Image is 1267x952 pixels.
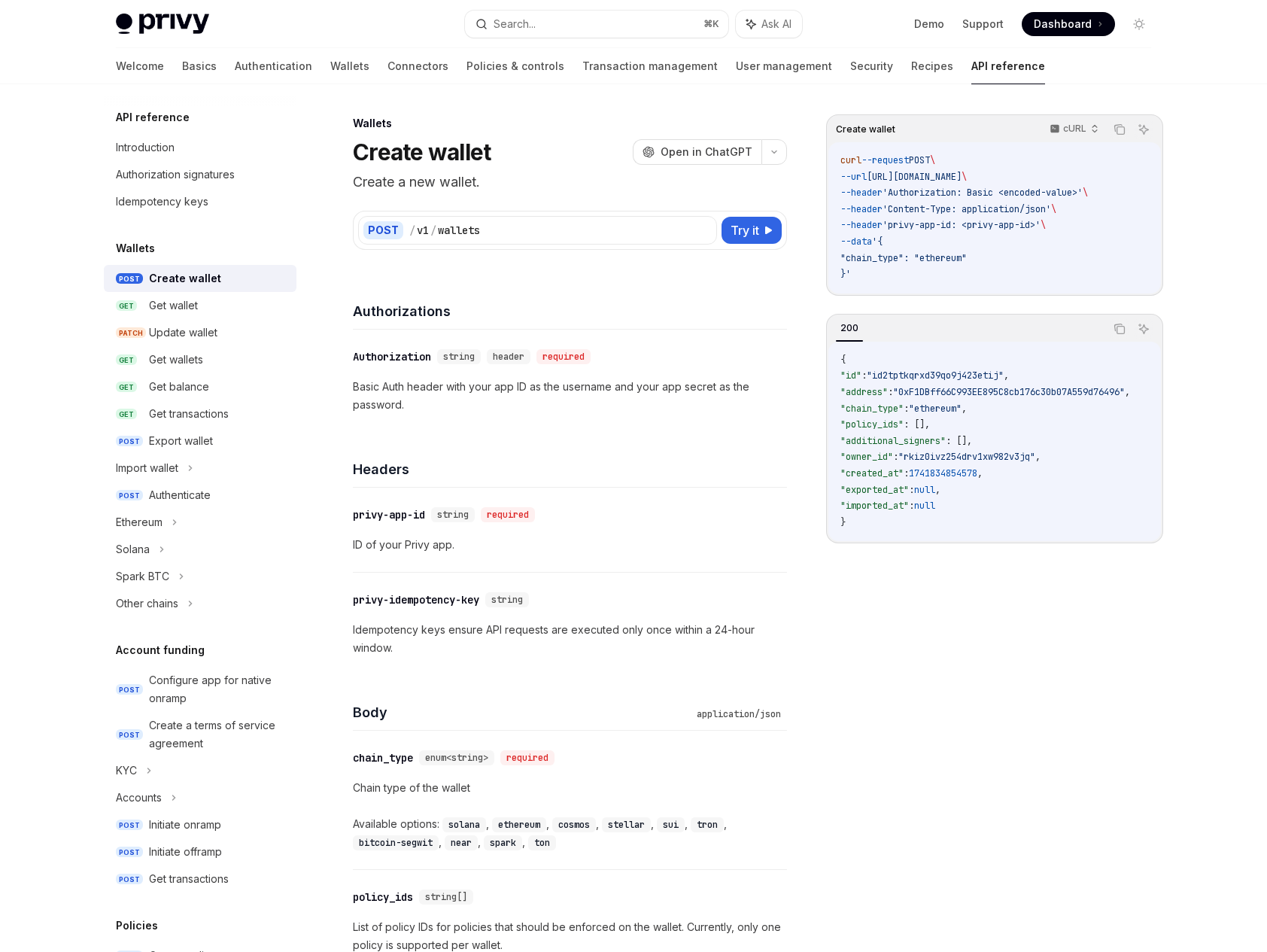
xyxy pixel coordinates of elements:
span: } [840,516,846,528]
code: tron [691,817,724,832]
div: Get wallet [149,297,198,315]
div: Get wallets [149,351,203,369]
span: \ [1041,219,1046,231]
span: --request [861,154,909,166]
p: Basic Auth header with your app ID as the username and your app secret as the password. [353,378,787,414]
span: ⌘ K [703,18,719,30]
span: string [443,351,475,363]
span: Open in ChatGPT [661,144,752,160]
span: , [1004,370,1009,382]
code: near [445,835,478,850]
div: POST [363,221,403,239]
a: Authentication [235,48,312,84]
img: light logo [116,14,209,35]
div: wallets [438,223,480,238]
div: , [445,833,484,851]
p: Chain type of the wallet [353,779,787,797]
div: application/json [691,707,787,722]
div: chain_type [353,750,413,765]
div: Wallets [353,116,787,131]
div: Update wallet [149,324,217,342]
div: Ethereum [116,513,163,531]
span: POST [116,684,143,695]
div: Export wallet [149,432,213,450]
div: Create wallet [149,269,221,287]
div: Introduction [116,138,175,157]
a: Introduction [104,134,296,161]
div: Get balance [149,378,209,396]
button: Open in ChatGPT [633,139,761,165]
div: privy-app-id [353,507,425,522]
p: Idempotency keys ensure API requests are executed only once within a 24-hour window. [353,621,787,657]
h4: Authorizations [353,301,787,321]
a: Transaction management [582,48,718,84]
span: '{ [872,236,883,248]
a: GETGet wallets [104,346,296,373]
code: sui [657,817,685,832]
span: "exported_at" [840,484,909,496]
button: Try it [722,217,782,244]
h1: Create wallet [353,138,491,166]
a: Policies & controls [466,48,564,84]
span: , [935,484,940,496]
h4: Headers [353,459,787,479]
span: header [493,351,524,363]
div: Authorization [353,349,431,364]
a: Wallets [330,48,369,84]
span: POST [909,154,930,166]
div: , [442,815,492,833]
span: curl [840,154,861,166]
span: "ethereum" [909,403,962,415]
span: : [904,403,909,415]
span: --header [840,219,883,231]
div: / [430,223,436,238]
span: "address" [840,386,888,398]
span: "owner_id" [840,451,893,463]
div: , [492,815,552,833]
span: Create wallet [836,123,895,135]
div: , [691,815,730,833]
code: spark [484,835,522,850]
div: v1 [417,223,429,238]
a: PATCHUpdate wallet [104,319,296,346]
div: , [353,833,445,851]
span: 'Content-Type: application/json' [883,203,1051,215]
h5: Policies [116,917,158,935]
span: \ [930,154,935,166]
span: POST [116,729,143,741]
h5: API reference [116,108,190,126]
span: 'Authorization: Basic <encoded-value>' [883,187,1083,199]
button: Ask AI [736,11,802,38]
span: 1741834854578 [909,467,977,479]
code: ton [528,835,556,850]
div: / [409,223,415,238]
span: \ [1051,203,1056,215]
span: : [888,386,893,398]
div: Other chains [116,595,178,613]
button: cURL [1041,117,1105,142]
span: --header [840,187,883,199]
button: Ask AI [1134,120,1153,139]
div: Get transactions [149,870,229,888]
a: Welcome [116,48,164,84]
div: Authenticate [149,486,211,504]
span: enum<string> [425,752,488,764]
a: POSTExport wallet [104,427,296,455]
span: \ [1083,187,1088,199]
h4: Body [353,702,691,722]
span: "created_at" [840,467,904,479]
span: PATCH [116,327,146,339]
div: privy-idempotency-key [353,592,479,607]
a: Basics [182,48,217,84]
code: ethereum [492,817,546,832]
span: : [861,370,867,382]
span: : [904,467,909,479]
span: , [1125,386,1130,398]
p: cURL [1063,123,1086,135]
span: POST [116,874,143,885]
div: , [552,815,602,833]
a: GETGet transactions [104,400,296,427]
code: bitcoin-segwit [353,835,439,850]
span: null [914,484,935,496]
a: POSTInitiate onramp [104,811,296,838]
